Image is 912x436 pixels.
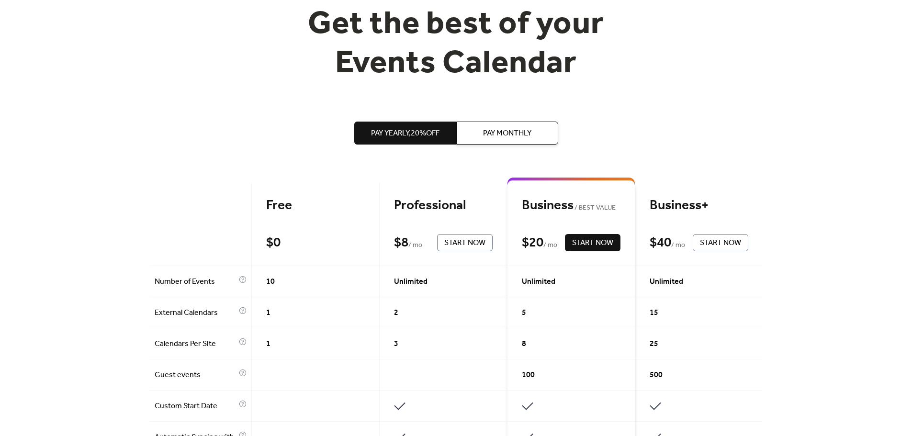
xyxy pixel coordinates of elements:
span: 10 [266,276,275,288]
span: 5 [522,307,526,319]
span: 500 [650,369,663,381]
span: 2 [394,307,398,319]
span: / mo [408,240,422,251]
button: Pay Monthly [456,122,558,145]
span: BEST VALUE [574,202,616,214]
span: 25 [650,338,658,350]
span: Start Now [444,237,485,249]
span: Number of Events [155,276,236,288]
span: Unlimited [650,276,683,288]
div: Business [522,197,620,214]
span: Unlimited [522,276,555,288]
span: Calendars Per Site [155,338,236,350]
span: 100 [522,369,535,381]
h1: Get the best of your Events Calendar [272,5,640,83]
span: Pay Yearly, 20% off [371,128,439,139]
span: 3 [394,338,398,350]
div: $ 8 [394,235,408,251]
span: Pay Monthly [483,128,531,139]
div: $ 0 [266,235,281,251]
span: Guest events [155,369,236,381]
div: $ 40 [650,235,671,251]
span: / mo [671,240,685,251]
button: Start Now [565,234,620,251]
span: 8 [522,338,526,350]
span: External Calendars [155,307,236,319]
span: 1 [266,338,270,350]
span: Custom Start Date [155,401,236,412]
div: $ 20 [522,235,543,251]
div: Professional [394,197,493,214]
span: 15 [650,307,658,319]
span: 1 [266,307,270,319]
span: Start Now [700,237,741,249]
span: Start Now [572,237,613,249]
button: Start Now [693,234,748,251]
button: Pay Yearly,20%off [354,122,456,145]
div: Free [266,197,365,214]
div: Business+ [650,197,748,214]
span: / mo [543,240,557,251]
span: Unlimited [394,276,428,288]
button: Start Now [437,234,493,251]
